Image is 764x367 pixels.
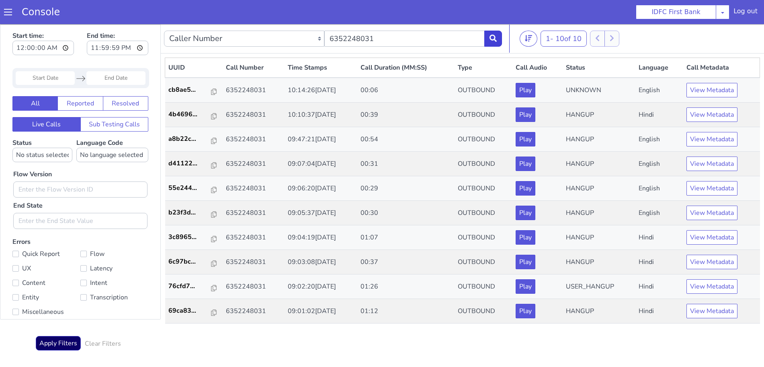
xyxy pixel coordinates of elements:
td: English [635,128,684,152]
button: Play [516,206,535,221]
input: End Date [86,47,145,61]
td: English [635,177,684,201]
button: Play [516,83,535,98]
a: 69ca83... [168,282,219,291]
input: End time: [87,16,148,31]
h6: Clear Filters [85,316,121,324]
label: UX [12,239,80,250]
p: 3c8965... [168,208,211,218]
td: HANGUP [563,226,635,250]
p: cb8ae5... [168,61,211,70]
th: Language [635,34,684,54]
td: English [635,54,684,78]
button: Play [516,181,535,196]
label: End time: [87,4,148,33]
label: Flow [80,224,148,235]
td: 01:26 [357,250,455,275]
td: 6352248031 [223,226,285,250]
input: Enter the Flow Version ID [13,157,147,173]
td: HANGUP [563,103,635,128]
label: Start time: [12,4,74,33]
button: View Metadata [686,108,737,122]
a: 4b4696... [168,85,219,95]
th: Time Stamps [285,34,357,54]
td: English [635,152,684,177]
a: 3c8965... [168,208,219,218]
p: 4b4696... [168,85,211,95]
td: HANGUP [563,275,635,299]
td: USER_HANGUP [563,250,635,275]
button: Play [516,157,535,171]
td: OUTBOUND [455,103,513,128]
button: 1- 10of 10 [541,6,587,23]
span: 10 of 10 [555,10,582,19]
td: 09:03:08[DATE] [285,226,357,250]
td: Hindi [635,201,684,226]
td: Hindi [635,78,684,103]
button: Live Calls [12,93,81,107]
td: 00:54 [357,103,455,128]
a: Console [12,6,70,18]
p: 55e244... [168,159,211,169]
a: d41122... [168,134,219,144]
p: d41122... [168,134,211,144]
button: All [12,72,58,87]
td: HANGUP [563,78,635,103]
button: Apply Filters [36,312,81,326]
label: Miscellaneous [12,282,80,293]
td: Hindi [635,226,684,250]
label: Quick Report [12,224,80,235]
td: 00:37 [357,226,455,250]
button: Play [516,132,535,147]
p: 69ca83... [168,282,211,291]
td: OUTBOUND [455,275,513,299]
button: View Metadata [686,206,737,221]
select: Language Code [76,124,148,138]
td: 6352248031 [223,250,285,275]
th: Call Number [223,34,285,54]
td: OUTBOUND [455,152,513,177]
button: Sub Testing Calls [80,93,149,107]
label: End State [13,177,43,186]
td: 6352248031 [223,201,285,226]
td: OUTBOUND [455,201,513,226]
td: 01:12 [357,275,455,299]
th: Status [563,34,635,54]
a: b23f3d... [168,183,219,193]
label: Flow Version [13,145,52,155]
td: 09:47:21[DATE] [285,103,357,128]
th: Call Duration (MM:SS) [357,34,455,54]
td: 10:14:26[DATE] [285,54,357,78]
button: Play [516,59,535,73]
td: 6352248031 [223,103,285,128]
td: 10:10:37[DATE] [285,78,357,103]
a: 6c97bc... [168,233,219,242]
td: 6352248031 [223,177,285,201]
button: View Metadata [686,181,737,196]
label: Intent [80,253,148,264]
td: HANGUP [563,201,635,226]
a: cb8ae5... [168,61,219,70]
button: View Metadata [686,280,737,294]
p: 76cfd7... [168,257,211,267]
button: View Metadata [686,255,737,270]
label: Language Code [76,114,148,138]
td: 09:02:20[DATE] [285,250,357,275]
a: a8b22c... [168,110,219,120]
td: Hindi [635,275,684,299]
td: OUTBOUND [455,177,513,201]
button: View Metadata [686,132,737,147]
td: 00:06 [357,54,455,78]
label: Entity [12,268,80,279]
td: 6352248031 [223,54,285,78]
td: Hindi [635,250,684,275]
label: Errors [12,213,148,295]
input: Enter the Caller Number [324,6,485,23]
td: 09:05:37[DATE] [285,177,357,201]
a: 55e244... [168,159,219,169]
td: 6352248031 [223,128,285,152]
td: 6352248031 [223,152,285,177]
td: UNKNOWN [563,54,635,78]
button: View Metadata [686,59,737,73]
button: View Metadata [686,231,737,245]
